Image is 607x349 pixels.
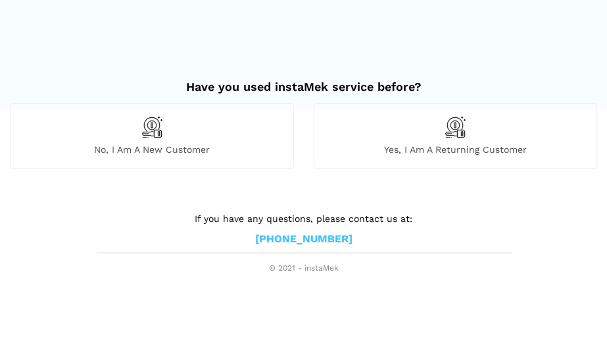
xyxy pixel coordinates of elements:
[97,263,511,274] span: © 2021 - instaMek
[10,67,597,94] h2: Have you used instaMek service before?
[314,144,597,155] span: Yes, I am a returning customer
[11,144,293,155] span: No, I am a new customer
[97,211,511,226] p: If you have any questions, please contact us at:
[255,232,352,246] a: [PHONE_NUMBER]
